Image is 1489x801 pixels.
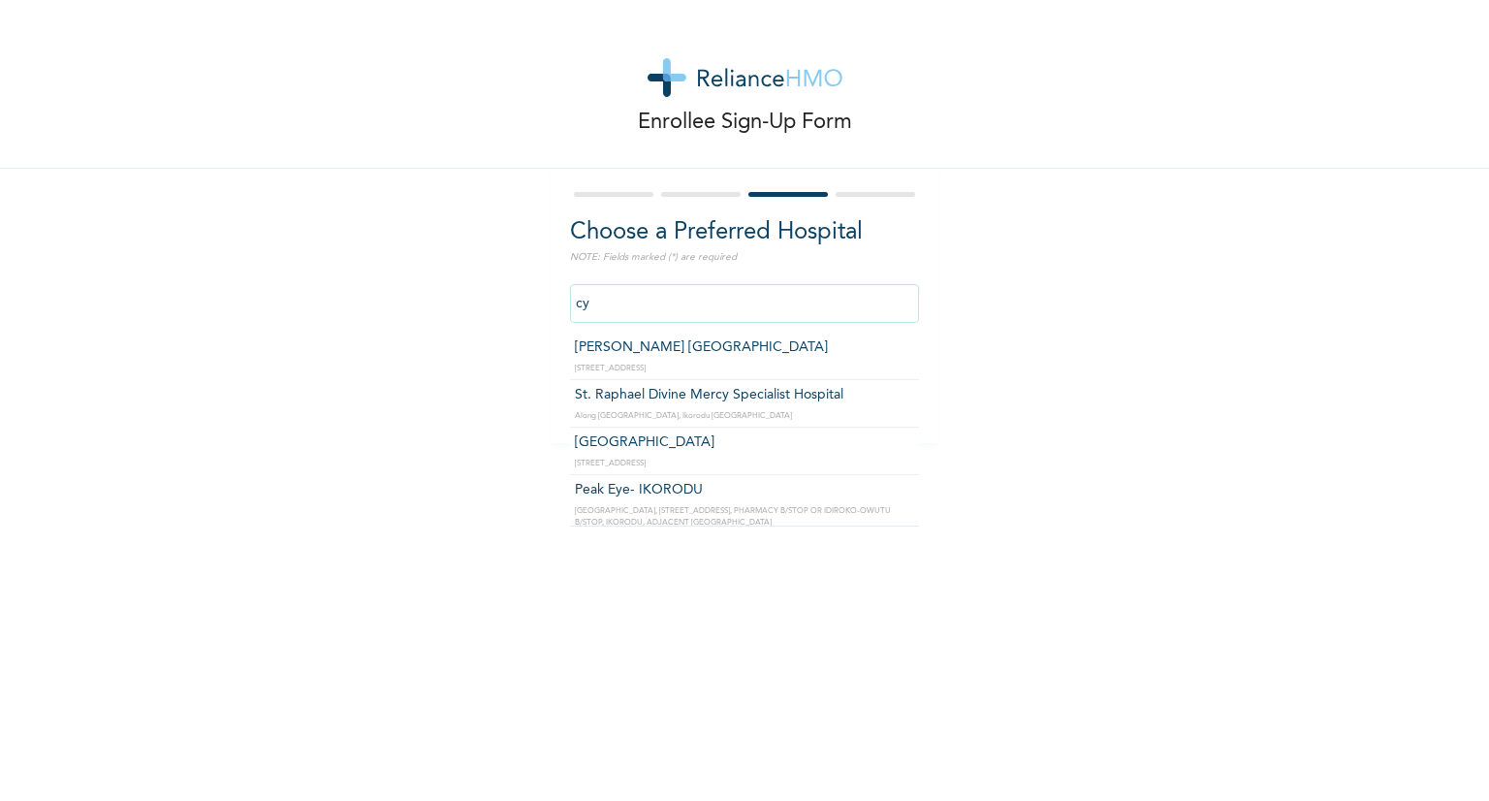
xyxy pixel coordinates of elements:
p: [GEOGRAPHIC_DATA], [STREET_ADDRESS], PHARMACY B/STOP OR IDIROKO-OWUTU B/STOP, IKORODU, ADJACENT [... [575,505,914,529]
img: logo [648,58,842,97]
p: [PERSON_NAME] [GEOGRAPHIC_DATA] [575,337,914,358]
p: [STREET_ADDRESS] [575,363,914,374]
h2: Choose a Preferred Hospital [570,215,919,250]
p: St. Raphael Divine Mercy Specialist Hospital [575,385,914,405]
p: Peak Eye- IKORODU [575,480,914,500]
p: [GEOGRAPHIC_DATA] [575,433,914,453]
p: [STREET_ADDRESS] [575,458,914,469]
p: NOTE: Fields marked (*) are required [570,250,919,265]
input: Search by name, address or governorate [570,284,919,323]
p: Enrollee Sign-Up Form [638,107,852,139]
p: Along [GEOGRAPHIC_DATA], Ikorodu [GEOGRAPHIC_DATA] [575,410,914,422]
